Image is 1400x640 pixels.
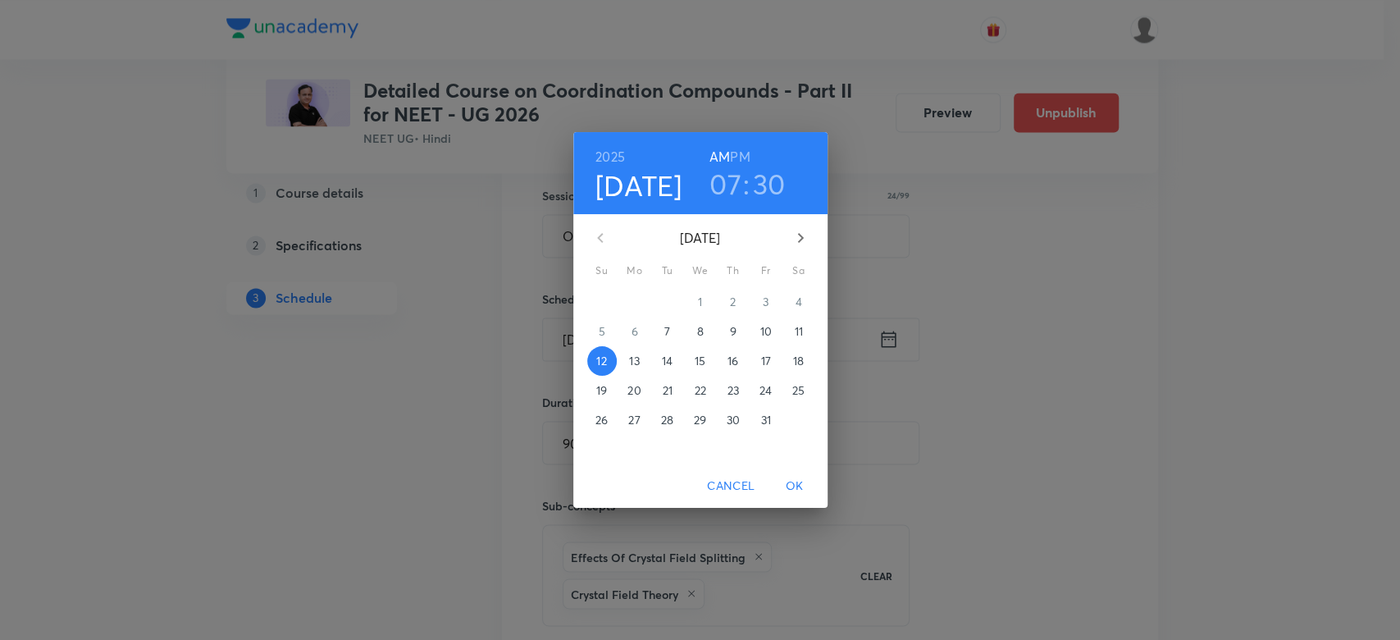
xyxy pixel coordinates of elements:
button: [DATE] [595,168,682,203]
button: 30 [753,167,786,201]
p: 27 [628,412,640,428]
button: OK [768,471,821,501]
p: 13 [629,353,639,369]
p: 18 [793,353,804,369]
p: 23 [727,382,738,399]
span: Tu [653,263,682,279]
button: 26 [587,405,617,435]
span: Cancel [707,476,755,496]
button: 16 [718,346,748,376]
button: 27 [620,405,650,435]
p: 7 [664,323,670,340]
p: 14 [662,353,673,369]
button: 24 [751,376,781,405]
p: 26 [595,412,608,428]
button: 11 [784,317,814,346]
button: 18 [784,346,814,376]
p: [DATE] [620,228,781,248]
span: Su [587,263,617,279]
span: Sa [784,263,814,279]
button: 22 [686,376,715,405]
p: 22 [694,382,705,399]
button: 21 [653,376,682,405]
button: 29 [686,405,715,435]
p: 12 [596,353,606,369]
button: 13 [620,346,650,376]
button: 8 [686,317,715,346]
p: 8 [696,323,703,340]
button: AM [709,145,730,168]
p: 10 [759,323,771,340]
p: 9 [729,323,736,340]
span: Th [718,263,748,279]
p: 11 [794,323,802,340]
button: 12 [587,346,617,376]
p: 30 [726,412,739,428]
button: 31 [751,405,781,435]
p: 29 [694,412,706,428]
button: 15 [686,346,715,376]
p: 24 [759,382,772,399]
span: Mo [620,263,650,279]
span: OK [775,476,814,496]
p: 19 [596,382,607,399]
h3: : [743,167,750,201]
button: 20 [620,376,650,405]
button: 19 [587,376,617,405]
p: 25 [792,382,805,399]
p: 21 [662,382,672,399]
p: 31 [760,412,770,428]
p: 15 [695,353,705,369]
button: Cancel [700,471,761,501]
span: Fr [751,263,781,279]
button: 30 [718,405,748,435]
p: 28 [661,412,673,428]
button: 28 [653,405,682,435]
button: 23 [718,376,748,405]
button: 7 [653,317,682,346]
p: 17 [760,353,770,369]
button: 9 [718,317,748,346]
p: 16 [727,353,738,369]
span: We [686,263,715,279]
button: 2025 [595,145,625,168]
button: 07 [709,167,741,201]
button: 25 [784,376,814,405]
p: 20 [627,382,641,399]
button: 10 [751,317,781,346]
button: 17 [751,346,781,376]
button: 14 [653,346,682,376]
button: PM [730,145,750,168]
